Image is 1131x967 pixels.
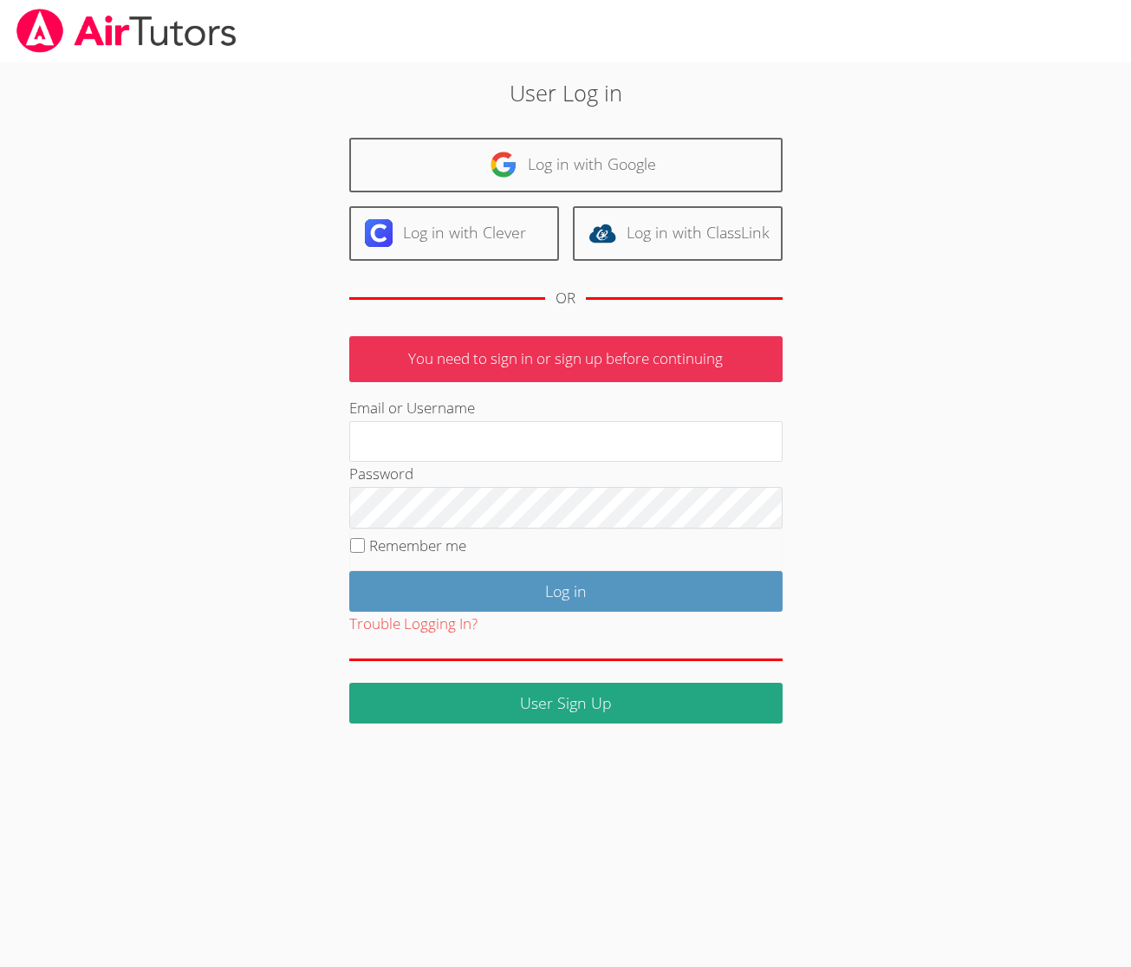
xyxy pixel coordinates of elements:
input: Log in [349,571,783,612]
p: You need to sign in or sign up before continuing [349,336,783,382]
button: Trouble Logging In? [349,612,478,637]
a: Log in with ClassLink [573,206,783,261]
img: airtutors_banner-c4298cdbf04f3fff15de1276eac7730deb9818008684d7c2e4769d2f7ddbe033.png [15,9,238,53]
img: clever-logo-6eab21bc6e7a338710f1a6ff85c0baf02591cd810cc4098c63d3a4b26e2feb20.svg [365,219,393,247]
a: Log in with Clever [349,206,559,261]
label: Email or Username [349,398,475,418]
div: OR [556,286,575,311]
img: classlink-logo-d6bb404cc1216ec64c9a2012d9dc4662098be43eaf13dc465df04b49fa7ab582.svg [588,219,616,247]
a: User Sign Up [349,683,783,724]
img: google-logo-50288ca7cdecda66e5e0955fdab243c47b7ad437acaf1139b6f446037453330a.svg [490,151,517,178]
h2: User Log in [260,76,871,109]
label: Password [349,464,413,483]
label: Remember me [369,535,466,555]
a: Log in with Google [349,138,783,192]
